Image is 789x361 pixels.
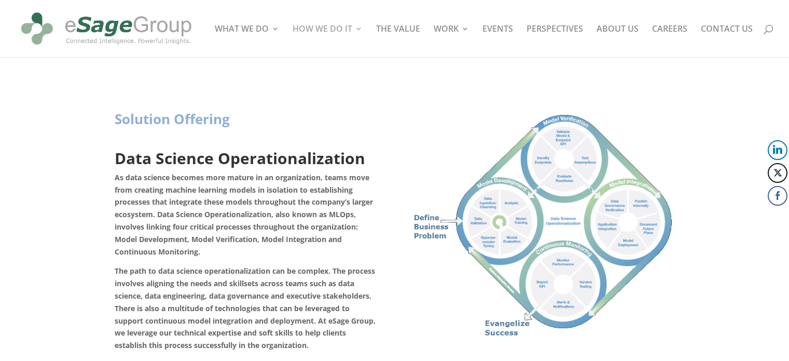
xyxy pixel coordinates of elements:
[115,266,376,350] strong: The path to data science operationalization can be complex. The process involves aligning the nee...
[215,25,279,57] a: WHAT WE DO
[768,140,787,160] button: LinkedIn Share
[527,25,583,57] a: PERSPECTIVES
[376,25,420,57] a: THE VALUE
[293,25,363,57] a: HOW WE DO IT
[434,25,469,57] a: WORK
[115,172,373,257] strong: As data science becomes more mature in an organization, teams move from creating machine learning...
[768,186,787,206] button: Facebook Share
[18,4,195,53] img: eSage Group
[701,25,753,57] a: CONTACT US
[652,25,687,57] a: CAREERS
[115,110,230,128] strong: Solution Offering
[115,148,365,169] strong: Data Science Operationalization
[768,163,787,183] button: Twitter Share
[597,25,639,57] a: ABOUT US
[482,25,513,57] a: EVENTS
